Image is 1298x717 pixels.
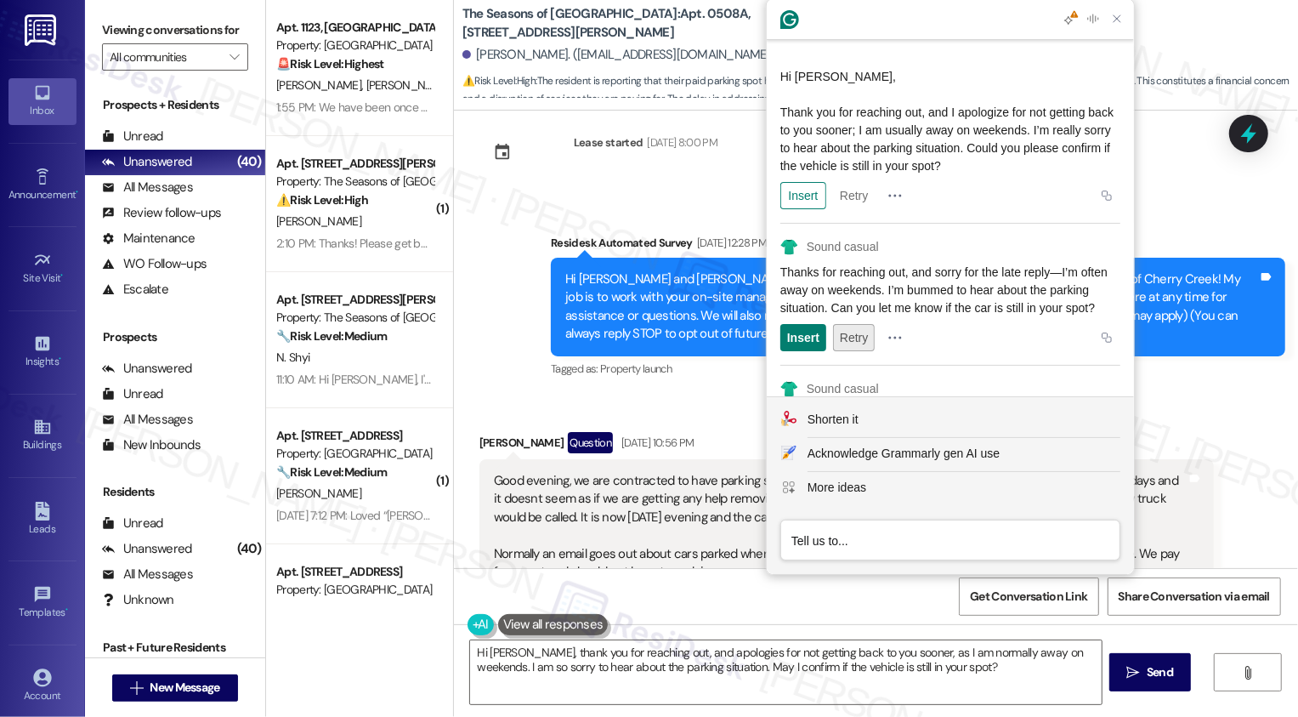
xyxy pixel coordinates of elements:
div: Unanswered [102,540,192,558]
i:  [230,50,239,64]
div: Apt. [STREET_ADDRESS][PERSON_NAME] [276,291,434,309]
div: Property: [GEOGRAPHIC_DATA] [276,37,434,54]
div: Prospects [85,328,265,346]
a: Insights • [9,329,77,375]
button: Get Conversation Link [959,578,1098,616]
div: Maintenance [102,230,196,248]
div: [DATE] 8:00 PM [643,134,717,151]
input: All communities [110,43,221,71]
div: All Messages [102,411,193,429]
span: : The resident is reporting that their paid parking spot has been occupied for four days, despite... [462,72,1298,109]
a: Account [9,663,77,709]
div: Property: [GEOGRAPHIC_DATA] [276,581,434,599]
div: Apt. 1123, [GEOGRAPHIC_DATA] [276,19,434,37]
div: Property: The Seasons of [GEOGRAPHIC_DATA] [276,173,434,191]
div: Residesk Automated Survey [551,234,1285,258]
span: Get Conversation Link [970,588,1087,606]
span: Send [1147,663,1173,681]
div: All Messages [102,566,193,583]
div: (40) [233,536,265,562]
span: [PERSON_NAME] [276,77,366,93]
div: Prospects + Residents [85,96,265,114]
button: New Message [112,674,238,702]
span: • [61,270,64,282]
div: Residents [85,483,265,501]
div: Unanswered [102,360,192,378]
span: New Message [150,679,219,697]
span: Property launch [600,361,672,376]
div: Unread [102,385,163,403]
div: New Inbounds [102,436,201,454]
div: Unread [102,128,163,145]
div: (40) [233,149,265,175]
div: All Messages [102,179,193,196]
div: Unread [102,515,163,532]
span: [PERSON_NAME] [366,77,451,93]
div: Property: The Seasons of [GEOGRAPHIC_DATA] [276,309,434,327]
div: Question [568,432,613,453]
div: Tagged as: [551,356,1285,381]
div: [DATE] 12:28 PM [693,234,767,252]
div: Property: [GEOGRAPHIC_DATA] [276,445,434,463]
b: The Seasons of [GEOGRAPHIC_DATA]: Apt. 0508A, [STREET_ADDRESS][PERSON_NAME] [462,5,802,42]
strong: ⚠️ Risk Level: High [276,192,368,208]
div: Apt. [STREET_ADDRESS] [276,563,434,581]
div: 2:10 PM: Thanks! Please get back to me asap [276,236,497,251]
i:  [1127,666,1140,680]
strong: 🚨 Risk Level: Highest [276,56,384,71]
button: Share Conversation via email [1108,578,1281,616]
i:  [130,681,143,695]
strong: 🔧 Risk Level: Medium [276,464,387,480]
div: [DATE] 10:56 PM [617,434,694,452]
a: Leads [9,497,77,543]
div: Apt. [STREET_ADDRESS] [276,427,434,445]
label: Viewing conversations for [102,17,248,43]
div: Unknown [102,591,174,609]
div: Hi [PERSON_NAME] and [PERSON_NAME], I'm on the new offsite Resident Support Team for The Seasons ... [565,270,1258,344]
button: Send [1109,653,1192,691]
i:  [1242,666,1255,680]
strong: ⚠️ Risk Level: High [462,74,536,88]
div: Good evening, we are contracted to have parking space 194. There has been a car parked in our spo... [494,472,1187,582]
div: Unanswered [102,153,192,171]
div: Apt. [STREET_ADDRESS][PERSON_NAME] [276,155,434,173]
span: • [59,353,61,365]
span: N. Shyi [276,350,309,365]
a: Inbox [9,78,77,124]
a: Site Visit • [9,246,77,292]
a: Buildings [9,413,77,458]
span: [PERSON_NAME] [276,486,361,501]
div: WO Follow-ups [102,255,207,273]
div: Lease started [574,134,643,151]
div: [PERSON_NAME] [479,432,1214,459]
a: Templates • [9,580,77,626]
img: ResiDesk Logo [25,14,60,46]
div: Review follow-ups [102,204,221,222]
strong: 🔧 Risk Level: Medium [276,328,387,344]
textarea: To enrich screen reader interactions, please activate Accessibility in Grammarly extension settings [470,640,1102,704]
span: Share Conversation via email [1119,588,1270,606]
span: [PERSON_NAME] [276,213,361,229]
div: Past + Future Residents [85,639,265,657]
div: Escalate [102,281,168,299]
span: • [65,604,68,616]
div: [PERSON_NAME]. ([EMAIL_ADDRESS][DOMAIN_NAME]) [462,46,775,64]
span: • [76,186,78,198]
